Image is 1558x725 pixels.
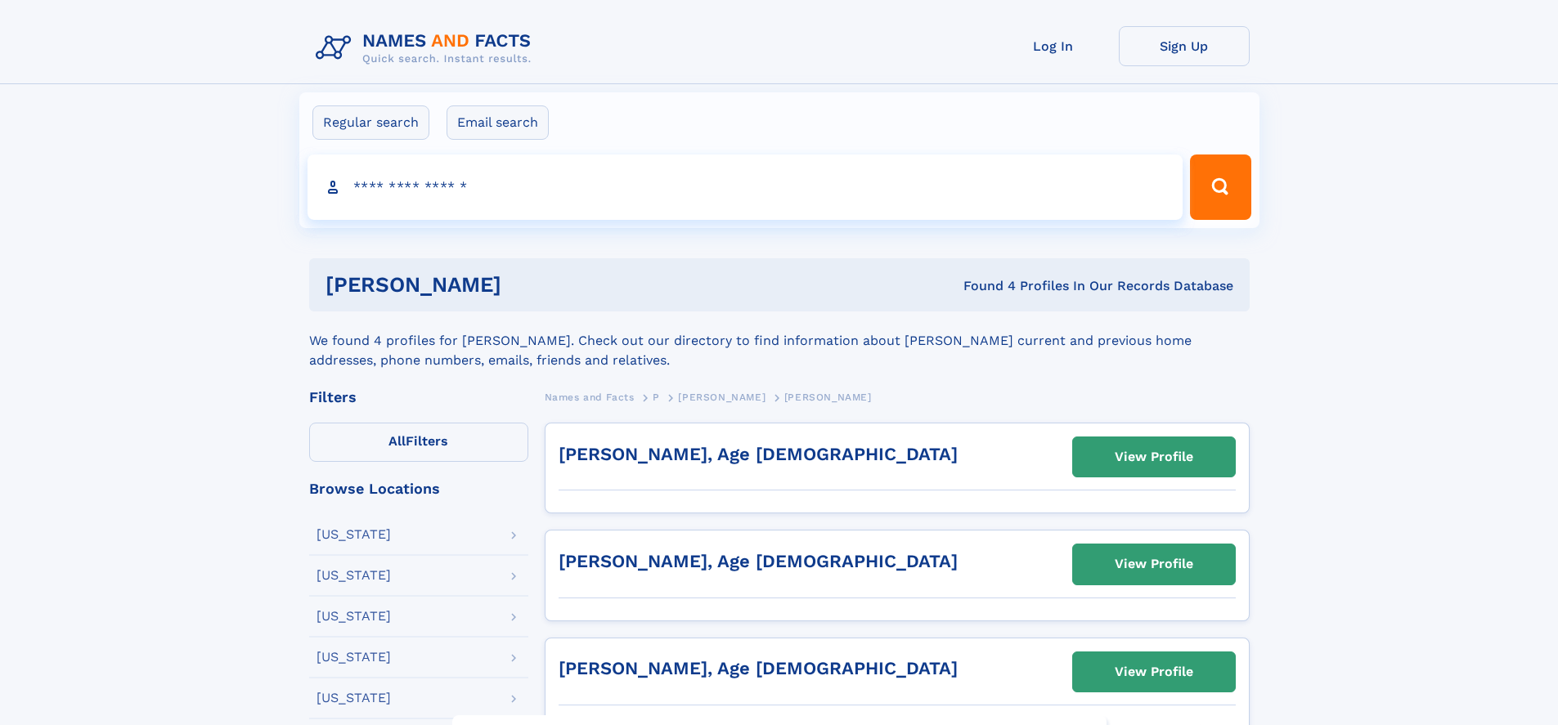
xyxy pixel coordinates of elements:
div: View Profile [1115,438,1193,476]
a: P [653,387,660,407]
h1: [PERSON_NAME] [326,275,733,295]
label: Regular search [312,105,429,140]
span: All [388,433,406,449]
div: We found 4 profiles for [PERSON_NAME]. Check out our directory to find information about [PERSON_... [309,311,1250,370]
div: Browse Locations [309,481,528,496]
span: [PERSON_NAME] [784,392,872,403]
a: Sign Up [1119,26,1250,66]
div: [US_STATE] [317,610,391,623]
a: View Profile [1073,652,1235,691]
button: Search Button [1190,154,1250,220]
span: P [653,392,660,403]
a: View Profile [1073,544,1235,584]
label: Filters [309,423,528,462]
a: [PERSON_NAME], Age [DEMOGRAPHIC_DATA] [559,444,958,464]
span: [PERSON_NAME] [678,392,766,403]
input: search input [308,154,1183,220]
div: [US_STATE] [317,691,391,705]
div: View Profile [1115,653,1193,691]
a: [PERSON_NAME], Age [DEMOGRAPHIC_DATA] [559,658,958,678]
a: [PERSON_NAME] [678,387,766,407]
a: [PERSON_NAME], Age [DEMOGRAPHIC_DATA] [559,551,958,571]
div: Filters [309,390,528,405]
a: Names and Facts [545,387,635,407]
a: View Profile [1073,437,1235,477]
div: View Profile [1115,545,1193,583]
div: Found 4 Profiles In Our Records Database [732,277,1233,295]
div: [US_STATE] [317,651,391,664]
a: Log In [988,26,1119,66]
div: [US_STATE] [317,528,391,541]
div: [US_STATE] [317,569,391,582]
label: Email search [447,105,549,140]
img: Logo Names and Facts [309,26,545,70]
